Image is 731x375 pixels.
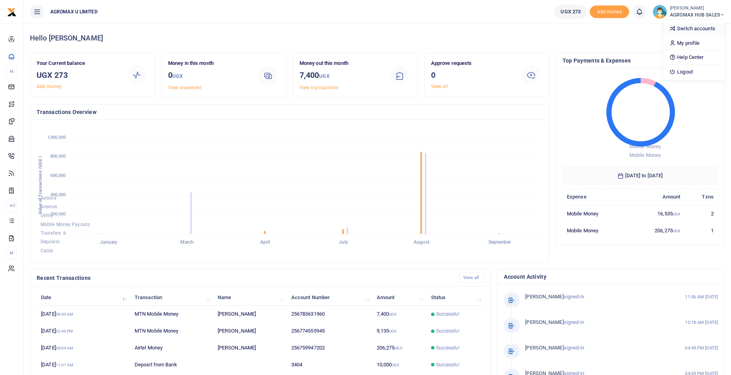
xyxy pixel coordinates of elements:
[50,154,66,159] tspan: 800,000
[7,9,17,15] a: logo-small logo-large logo-large
[287,323,372,340] td: 256774555945
[37,84,61,89] a: Add money
[130,340,213,357] td: Airtel Money
[37,340,130,357] td: [DATE]
[41,195,56,201] span: Airtime
[300,59,382,68] p: Money out this month
[287,289,372,306] th: Account Number: activate to sort column ascending
[663,23,725,34] a: Switch accounts
[37,274,453,282] h4: Recent Transactions
[56,363,74,367] small: 11:07 AM
[372,306,426,323] td: 7,400
[426,289,484,306] th: Status: activate to sort column ascending
[436,344,459,351] span: Successful
[563,166,718,185] h6: [DATE] to [DATE]
[414,240,429,245] tspan: August
[56,329,73,333] small: 02:40 PM
[56,312,74,316] small: 08:50 AM
[563,222,629,239] td: Mobile Money
[37,108,543,116] h4: Transactions Overview
[685,205,718,222] td: 2
[130,357,213,373] td: Deposit from Bank
[525,294,563,300] span: [PERSON_NAME]
[63,231,66,236] tspan: 0
[436,361,459,368] span: Successful
[319,73,329,79] small: UGX
[673,212,680,216] small: UGX
[504,272,718,281] h4: Account Activity
[628,205,685,222] td: 16,535
[389,329,396,333] small: UGX
[37,69,119,81] h3: UGX 273
[685,345,718,351] small: 04:49 PM [DATE]
[561,8,581,16] span: UGX 273
[56,346,74,350] small: 08:04 AM
[339,240,348,245] tspan: July
[489,240,512,245] tspan: September
[389,312,396,316] small: UGX
[213,289,287,306] th: Name: activate to sort column ascending
[130,306,213,323] td: MTN Mobile Money
[37,59,119,68] p: Your Current balance
[38,156,43,215] text: Value of Transactions (UGX )
[551,5,590,19] li: Wallet ballance
[30,34,725,42] h4: Hello [PERSON_NAME]
[590,8,629,14] a: Add money
[41,230,61,236] span: Transfers
[50,173,66,178] tspan: 600,000
[213,306,287,323] td: [PERSON_NAME]
[50,192,66,197] tspan: 400,000
[37,323,130,340] td: [DATE]
[300,85,339,90] a: View transactions
[525,319,563,325] span: [PERSON_NAME]
[628,222,685,239] td: 206,275
[685,222,718,239] td: 1
[629,143,661,149] span: Mobile Money
[590,6,629,18] span: Add money
[41,248,54,254] span: Cards
[653,5,667,19] img: profile-user
[41,213,53,219] span: Utility
[6,65,17,78] li: M
[372,357,426,373] td: 10,000
[460,272,485,283] a: View all
[590,6,629,18] li: Toup your wallet
[394,346,402,350] small: UGX
[372,289,426,306] th: Amount: activate to sort column ascending
[563,205,629,222] td: Mobile Money
[50,211,66,217] tspan: 200,000
[431,69,513,81] h3: 0
[37,357,130,373] td: [DATE]
[37,289,130,306] th: Date: activate to sort column descending
[7,7,17,17] img: logo-small
[287,357,372,373] td: 3404
[168,69,250,82] h3: 0
[213,340,287,357] td: [PERSON_NAME]
[260,240,270,245] tspan: April
[213,323,287,340] td: [PERSON_NAME]
[100,240,117,245] tspan: January
[6,246,17,259] li: M
[41,239,59,245] span: Deposits
[172,73,183,79] small: UGX
[41,204,57,210] span: Internet
[685,188,718,205] th: Txns
[287,340,372,357] td: 256759947202
[629,152,661,158] span: Mobile Money
[663,38,725,49] a: My profile
[392,363,399,367] small: UGX
[37,306,130,323] td: [DATE]
[431,84,448,89] a: View all
[168,85,202,90] a: View statement
[180,240,194,245] tspan: March
[47,135,66,140] tspan: 1,000,000
[685,319,718,326] small: 10:18 AM [DATE]
[300,69,382,82] h3: 7,400
[653,5,725,19] a: profile-user [PERSON_NAME] AGROMAX HUB SALES
[663,52,725,63] a: Help Center
[525,344,670,352] p: signed-in
[431,59,513,68] p: Approve requests
[41,222,90,227] span: Mobile Money Payouts
[670,11,725,18] span: AGROMAX HUB SALES
[436,311,459,318] span: Successful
